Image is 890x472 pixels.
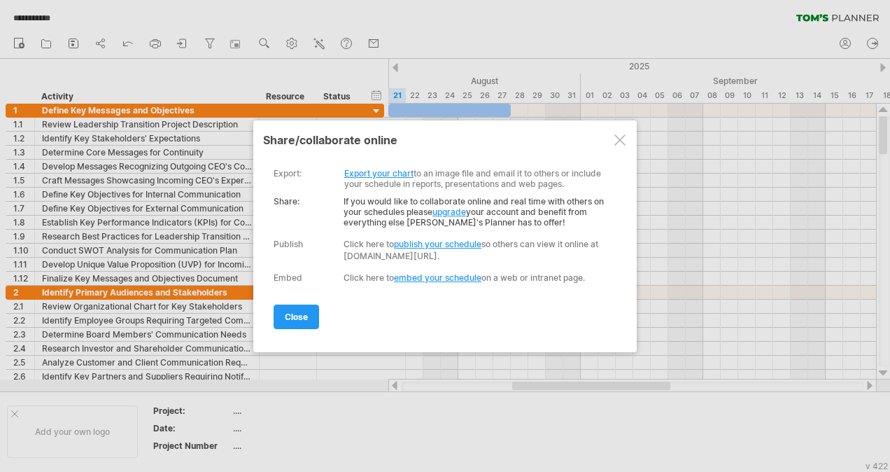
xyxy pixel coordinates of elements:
div: Click here to so others can view it online at [DOMAIN_NAME][URL]. [344,238,610,262]
div: Embed [274,272,302,283]
a: Export your chart [344,168,414,179]
div: share/collaborate online [263,133,627,147]
span: close [285,312,308,322]
div: Publish [274,239,303,249]
strong: Share: [274,196,299,207]
div: to an image file and email it to others or include your schedule in reports, presentations and we... [274,158,610,189]
a: close [274,305,319,329]
a: embed your schedule [394,272,481,283]
div: export: [274,168,302,179]
div: If you would like to collaborate online and real time with others on your schedules please your a... [274,189,610,228]
div: Click here to on a web or intranet page. [344,272,610,283]
a: publish your schedule [394,239,481,249]
a: upgrade [432,207,466,217]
